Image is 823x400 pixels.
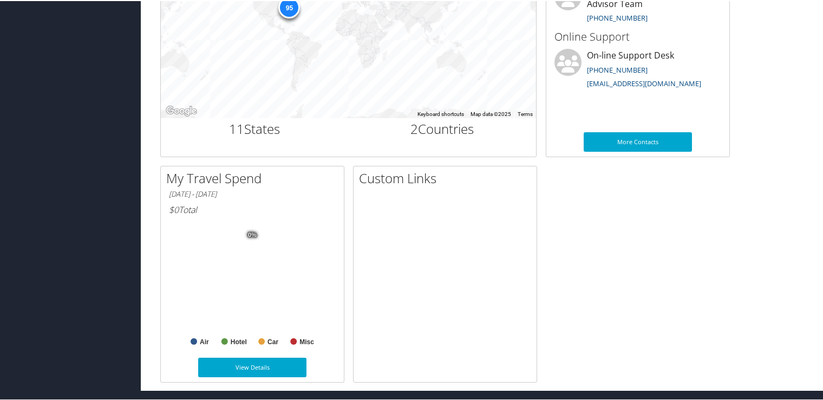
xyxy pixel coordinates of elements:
[518,110,533,116] a: Terms (opens in new tab)
[549,48,727,92] li: On-line Support Desk
[587,12,648,22] a: [PHONE_NUMBER]
[357,119,528,137] h2: Countries
[267,337,278,345] text: Car
[359,168,537,186] h2: Custom Links
[587,64,648,74] a: [PHONE_NUMBER]
[164,103,199,117] a: Open this area in Google Maps (opens a new window)
[554,28,721,43] h3: Online Support
[169,203,336,215] h6: Total
[417,109,464,117] button: Keyboard shortcuts
[166,168,344,186] h2: My Travel Spend
[198,357,306,376] a: View Details
[584,131,692,151] a: More Contacts
[248,231,257,237] tspan: 0%
[231,337,247,345] text: Hotel
[471,110,511,116] span: Map data ©2025
[410,119,418,137] span: 2
[169,119,341,137] h2: States
[200,337,209,345] text: Air
[229,119,244,137] span: 11
[169,188,336,198] h6: [DATE] - [DATE]
[169,203,179,215] span: $0
[164,103,199,117] img: Google
[587,78,701,87] a: [EMAIL_ADDRESS][DOMAIN_NAME]
[299,337,314,345] text: Misc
